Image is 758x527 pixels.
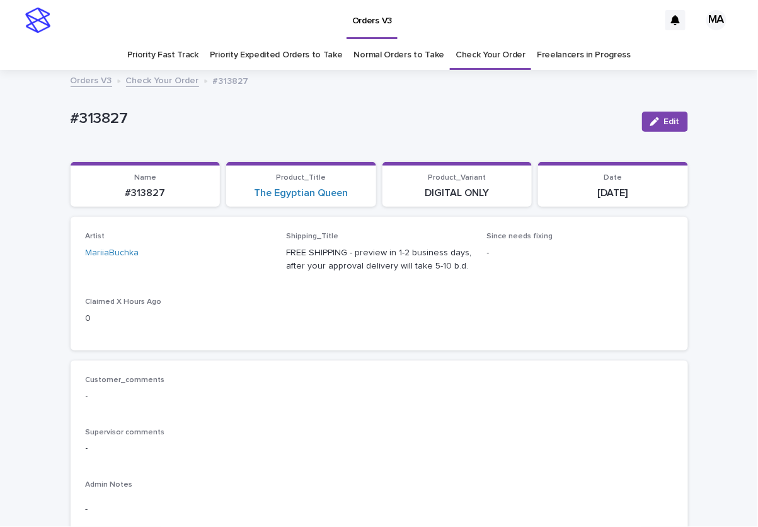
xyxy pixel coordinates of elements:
[86,246,139,260] a: MariiaBuchka
[86,503,673,516] p: -
[86,429,165,436] span: Supervisor comments
[286,246,472,273] p: FREE SHIPPING - preview in 1-2 business days, after your approval delivery will take 5-10 b.d.
[276,174,326,182] span: Product_Title
[25,8,50,33] img: stacker-logo-s-only.png
[706,10,726,30] div: MA
[134,174,156,182] span: Name
[78,187,213,199] p: #313827
[86,390,673,403] p: -
[428,174,486,182] span: Product_Variant
[354,40,445,70] a: Normal Orders to Take
[71,72,112,87] a: Orders V3
[604,174,622,182] span: Date
[86,376,165,384] span: Customer_comments
[86,233,105,240] span: Artist
[71,110,632,128] p: #313827
[546,187,680,199] p: [DATE]
[254,187,348,199] a: The Egyptian Queen
[664,117,680,126] span: Edit
[210,40,343,70] a: Priority Expedited Orders to Take
[126,72,199,87] a: Check Your Order
[86,312,272,325] p: 0
[86,481,133,489] span: Admin Notes
[213,73,249,87] p: #313827
[487,233,553,240] span: Since needs fixing
[487,246,673,260] p: -
[86,298,162,306] span: Claimed X Hours Ago
[456,40,525,70] a: Check Your Order
[86,442,673,455] p: -
[642,112,688,132] button: Edit
[286,233,338,240] span: Shipping_Title
[127,40,198,70] a: Priority Fast Track
[537,40,631,70] a: Freelancers in Progress
[390,187,525,199] p: DIGITAL ONLY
